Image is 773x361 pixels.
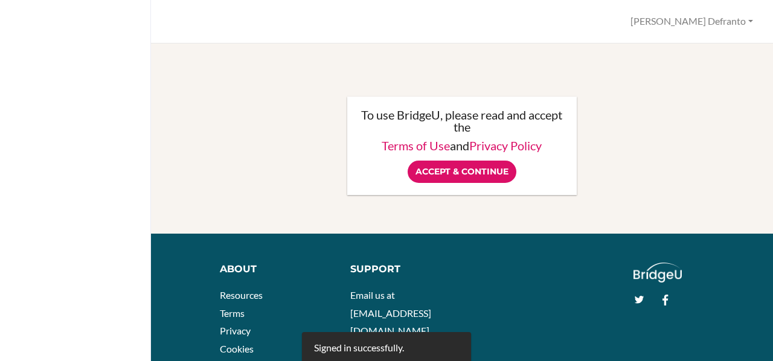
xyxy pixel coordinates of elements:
p: and [359,139,565,152]
div: Support [350,263,454,276]
button: [PERSON_NAME] Defranto [625,10,759,33]
a: Privacy Policy [469,138,542,153]
img: logo_white@2x-f4f0deed5e89b7ecb1c2cc34c3e3d731f90f0f143d5ea2071677605dd97b5244.png [633,263,682,283]
div: About [220,263,332,276]
p: To use BridgeU, please read and accept the [359,109,565,133]
a: Email us at [EMAIL_ADDRESS][DOMAIN_NAME] [350,289,431,336]
input: Accept & Continue [408,161,516,183]
a: Privacy [220,325,251,336]
div: Signed in successfully. [314,341,404,355]
a: Terms of Use [382,138,450,153]
a: Resources [220,289,263,301]
a: Terms [220,307,245,319]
